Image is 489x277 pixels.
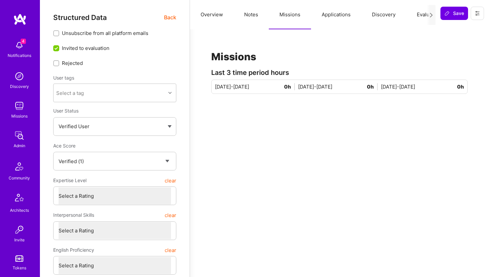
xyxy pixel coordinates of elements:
span: Expertise Level [53,174,86,186]
div: Discovery [10,83,29,90]
img: Community [11,158,27,174]
div: Community [9,174,30,181]
div: Notifications [8,52,31,59]
span: 0h [457,83,464,90]
div: [DATE]-[DATE] [215,83,298,90]
img: logo [13,13,27,25]
label: User tags [53,75,74,81]
span: Interpersonal Skills [53,209,94,221]
span: Verified User [59,123,89,130]
span: Back [164,13,176,22]
img: Invite [13,223,26,236]
i: icon Chevron [168,91,172,95]
div: Invite [14,236,25,243]
span: 0h [367,83,378,90]
span: Save [444,10,464,17]
div: Missions [11,113,28,120]
span: Unsubscribe from all platform emails [62,30,148,37]
span: 0h [284,83,295,90]
img: admin teamwork [13,129,26,142]
img: discovery [13,70,26,83]
div: Admin [14,142,25,149]
span: User Status [53,108,79,114]
button: Save [440,7,468,20]
div: [DATE]-[DATE] [298,83,381,90]
div: Last 3 time period hours [211,69,468,76]
div: Tokens [13,264,26,271]
img: teamwork [13,99,26,113]
button: clear [165,244,176,256]
button: clear [165,174,176,186]
span: Rejected [62,60,83,67]
div: Select a tag [56,90,84,97]
span: English Proficiency [53,244,94,256]
span: Structured Data [53,13,107,22]
span: 4 [21,39,26,44]
div: [DATE]-[DATE] [381,83,464,90]
h1: Missions [211,51,468,63]
span: Ace Score [53,143,76,148]
i: icon Next [429,13,434,18]
img: bell [13,39,26,52]
span: Invited to evaluation [62,45,109,52]
button: clear [165,209,176,221]
img: Architects [11,191,27,207]
div: Architects [10,207,29,214]
img: caret [168,125,172,128]
img: tokens [15,255,23,262]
